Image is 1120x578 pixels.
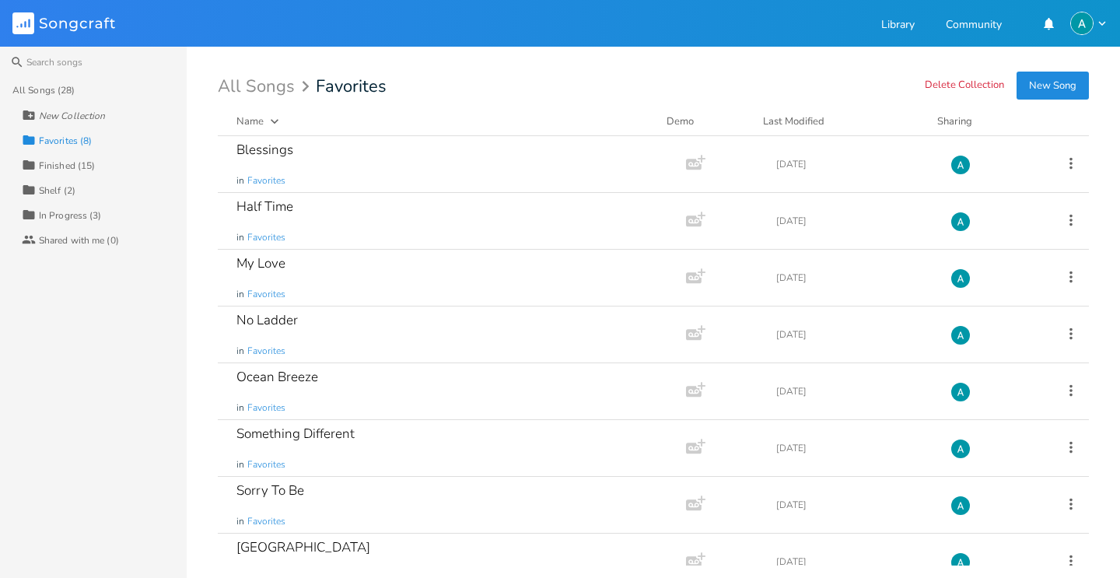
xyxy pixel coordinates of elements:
[236,541,370,554] div: [GEOGRAPHIC_DATA]
[236,257,285,270] div: My Love
[236,370,318,384] div: Ocean Breeze
[946,19,1002,33] a: Community
[247,231,285,244] span: Favorites
[776,330,932,339] div: [DATE]
[950,382,971,402] img: Alex
[39,136,92,145] div: Favorites (8)
[39,211,102,220] div: In Progress (3)
[236,401,244,415] span: in
[236,231,244,244] span: in
[1070,12,1094,35] img: Alex
[925,79,1004,93] button: Delete Collection
[236,458,244,471] span: in
[776,273,932,282] div: [DATE]
[950,325,971,345] img: Alex
[937,114,1031,129] div: Sharing
[247,288,285,301] span: Favorites
[218,79,314,94] div: All Songs
[1017,72,1089,100] button: New Song
[236,427,355,440] div: Something Different
[39,186,75,195] div: Shelf (2)
[763,114,824,128] div: Last Modified
[950,268,971,289] img: Alex
[236,200,293,213] div: Half Time
[236,484,304,497] div: Sorry To Be
[236,288,244,301] span: in
[247,345,285,358] span: Favorites
[39,111,105,121] div: New Collection
[776,387,932,396] div: [DATE]
[950,212,971,232] img: Alex
[950,496,971,516] img: Alex
[247,401,285,415] span: Favorites
[776,159,932,169] div: [DATE]
[39,236,119,245] div: Shared with me (0)
[667,114,744,129] div: Demo
[316,78,387,95] span: Favorites
[247,515,285,528] span: Favorites
[247,174,285,187] span: Favorites
[236,515,244,528] span: in
[950,155,971,175] img: Alex
[950,552,971,573] img: Alex
[236,345,244,358] span: in
[236,114,264,128] div: Name
[236,114,648,129] button: Name
[776,216,932,226] div: [DATE]
[236,174,244,187] span: in
[39,161,95,170] div: Finished (15)
[776,500,932,510] div: [DATE]
[881,19,915,33] a: Library
[12,86,75,95] div: All Songs (28)
[236,143,293,156] div: Blessings
[763,114,919,129] button: Last Modified
[776,443,932,453] div: [DATE]
[776,557,932,566] div: [DATE]
[950,439,971,459] img: Alex
[247,458,285,471] span: Favorites
[236,314,298,327] div: No Ladder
